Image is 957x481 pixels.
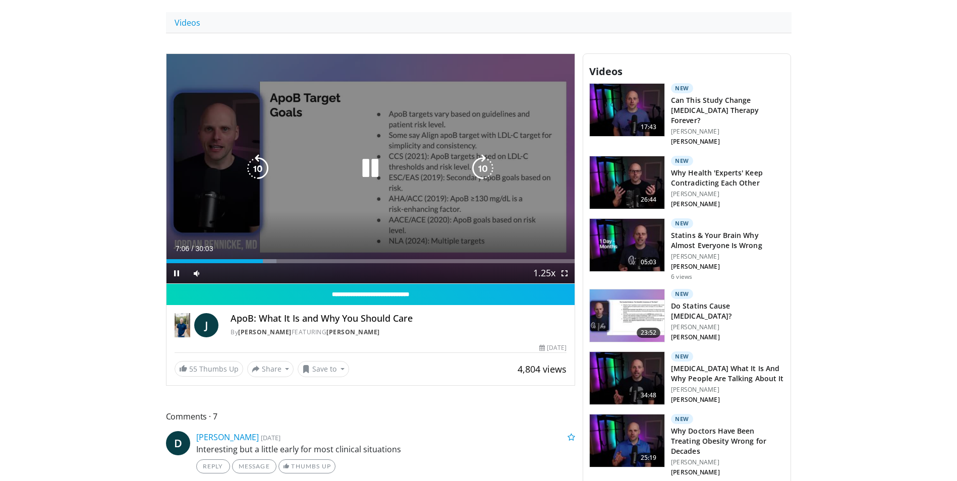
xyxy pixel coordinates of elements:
[671,289,693,299] p: New
[671,426,784,456] h3: Why Doctors Have Been Treating Obesity Wrong for Decades
[671,200,784,208] p: [PERSON_NAME]
[671,218,693,228] p: New
[166,263,187,283] button: Pause
[590,414,664,467] img: f42326bd-7fe8-45e5-8464-9cfd657eea18.150x105_q85_crop-smart_upscale.jpg
[589,65,623,78] span: Videos
[166,12,209,33] a: Videos
[671,386,784,394] p: [PERSON_NAME]
[166,54,575,284] video-js: Video Player
[637,257,661,267] span: 05:03
[590,352,664,404] img: 225f8d8a-0583-4226-9955-3bcbff329397.150x105_q85_crop-smart_upscale.jpg
[278,459,335,473] a: Thumbs Up
[231,328,567,337] div: By FEATURING
[518,363,567,375] span: 4,804 views
[671,364,784,384] h3: [MEDICAL_DATA] What It Is And Why People Are Talking About It
[589,156,784,210] a: 26:44 New Why Health 'Experts' Keep Contradicting Each Other [PERSON_NAME] [PERSON_NAME]
[554,263,575,283] button: Fullscreen
[637,453,661,463] span: 25:19
[671,414,693,424] p: New
[671,95,784,126] h3: Can This Study Change [MEDICAL_DATA] Therapy Forever?
[238,328,292,336] a: [PERSON_NAME]
[298,361,349,377] button: Save to
[671,323,784,331] p: [PERSON_NAME]
[326,328,380,336] a: [PERSON_NAME]
[671,301,784,321] h3: Do Statins Cause [MEDICAL_DATA]?
[175,361,243,377] a: 55 Thumbs Up
[189,364,197,374] span: 55
[671,156,693,166] p: New
[192,245,194,253] span: /
[671,351,693,362] p: New
[166,431,190,455] a: D
[232,459,276,473] a: Message
[671,273,692,281] p: 6 views
[176,245,189,253] span: 7:06
[671,168,784,188] h3: Why Health 'Experts' Keep Contradicting Each Other
[175,313,191,337] img: Dr. Jordan Rennicke
[247,361,294,377] button: Share
[166,410,576,423] span: Comments 7
[589,414,784,478] a: 25:19 New Why Doctors Have Been Treating Obesity Wrong for Decades [PERSON_NAME] [PERSON_NAME]
[196,443,576,455] p: Interesting but a little early for most clinical situations
[671,263,784,271] p: [PERSON_NAME]
[671,230,784,251] h3: Statins & Your Brain Why Almost Everyone Is Wrong
[195,245,213,253] span: 30:03
[194,313,218,337] a: J
[590,219,664,271] img: e01795a5-0aef-47d7-a7e2-59ad43adc391.150x105_q85_crop-smart_upscale.jpg
[539,343,567,352] div: [DATE]
[590,84,664,136] img: cfe0949b-523d-46c9-96b1-b04131bb7568.150x105_q85_crop-smart_upscale.jpg
[671,128,784,136] p: [PERSON_NAME]
[637,195,661,205] span: 26:44
[637,390,661,400] span: 34:48
[671,83,693,93] p: New
[637,328,661,338] span: 23:52
[231,313,567,324] h4: ApoB: What It Is and Why You Should Care
[671,396,784,404] p: [PERSON_NAME]
[166,259,575,263] div: Progress Bar
[637,122,661,132] span: 17:43
[589,351,784,406] a: 34:48 New [MEDICAL_DATA] What It Is And Why People Are Talking About It [PERSON_NAME] [PERSON_NAME]
[187,263,207,283] button: Mute
[589,289,784,343] a: 23:52 New Do Statins Cause [MEDICAL_DATA]? [PERSON_NAME] [PERSON_NAME]
[589,83,784,148] a: 17:43 New Can This Study Change [MEDICAL_DATA] Therapy Forever? [PERSON_NAME] [PERSON_NAME]
[589,218,784,281] a: 05:03 New Statins & Your Brain Why Almost Everyone Is Wrong [PERSON_NAME] [PERSON_NAME] 6 views
[590,289,664,342] img: b62dbd0b-b5c9-428a-aa0f-a579d1e517e6.150x105_q85_crop-smart_upscale.jpg
[590,156,664,209] img: 76ecb511-6cfa-40aa-a418-151bd896ab5d.150x105_q85_crop-smart_upscale.jpg
[671,190,784,198] p: [PERSON_NAME]
[671,253,784,261] p: [PERSON_NAME]
[196,432,259,443] a: [PERSON_NAME]
[196,459,230,473] a: Reply
[261,433,280,442] small: [DATE]
[671,468,784,476] p: [PERSON_NAME]
[671,333,784,341] p: [PERSON_NAME]
[671,138,784,146] p: [PERSON_NAME]
[671,458,784,466] p: [PERSON_NAME]
[534,263,554,283] button: Playback Rate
